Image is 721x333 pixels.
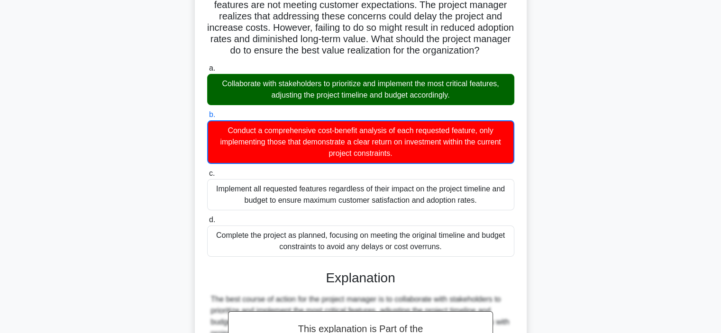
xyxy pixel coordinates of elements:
span: b. [209,110,215,118]
span: d. [209,216,215,224]
div: Collaborate with stakeholders to prioritize and implement the most critical features, adjusting t... [207,74,514,105]
div: Complete the project as planned, focusing on meeting the original timeline and budget constraints... [207,225,514,257]
span: a. [209,64,215,72]
span: c. [209,169,215,177]
h3: Explanation [213,270,509,286]
div: Implement all requested features regardless of their impact on the project timeline and budget to... [207,179,514,210]
div: Conduct a comprehensive cost-benefit analysis of each requested feature, only implementing those ... [207,120,514,164]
